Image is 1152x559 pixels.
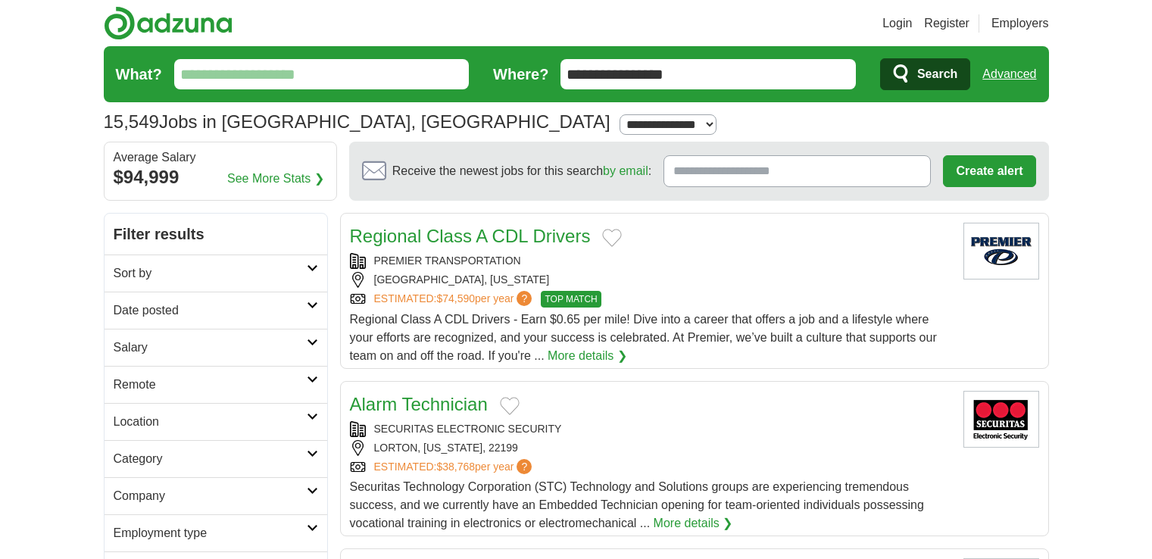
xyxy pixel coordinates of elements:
[114,301,307,320] h2: Date posted
[105,477,327,514] a: Company
[882,14,912,33] a: Login
[541,291,601,308] span: TOP MATCH
[227,170,324,188] a: See More Stats ❯
[350,272,951,288] div: [GEOGRAPHIC_DATA], [US_STATE]
[116,63,162,86] label: What?
[350,394,488,414] a: Alarm Technician
[374,291,535,308] a: ESTIMATED:$74,590per year?
[493,63,548,86] label: Where?
[114,413,307,431] h2: Location
[500,397,520,415] button: Add to favorite jobs
[114,376,307,394] h2: Remote
[114,164,327,191] div: $94,999
[350,313,937,362] span: Regional Class A CDL Drivers - Earn $0.65 per mile! Dive into a career that offers a job and a li...
[104,6,233,40] img: Adzuna logo
[105,440,327,477] a: Category
[114,151,327,164] div: Average Salary
[104,108,159,136] span: 15,549
[374,255,521,267] a: PREMIER TRANSPORTATION
[114,487,307,505] h2: Company
[602,229,622,247] button: Add to favorite jobs
[654,514,733,532] a: More details ❯
[517,459,532,474] span: ?
[114,264,307,283] h2: Sort by
[917,59,957,89] span: Search
[114,339,307,357] h2: Salary
[105,514,327,551] a: Employment type
[603,164,648,177] a: by email
[924,14,969,33] a: Register
[105,403,327,440] a: Location
[104,111,610,132] h1: Jobs in [GEOGRAPHIC_DATA], [GEOGRAPHIC_DATA]
[548,347,627,365] a: More details ❯
[114,450,307,468] h2: Category
[350,440,951,456] div: LORTON, [US_STATE], 22199
[982,59,1036,89] a: Advanced
[105,214,327,255] h2: Filter results
[963,223,1039,279] img: Premier Transportation logo
[374,459,535,475] a: ESTIMATED:$38,768per year?
[114,524,307,542] h2: Employment type
[105,255,327,292] a: Sort by
[350,226,591,246] a: Regional Class A CDL Drivers
[880,58,970,90] button: Search
[105,366,327,403] a: Remote
[436,461,475,473] span: $38,768
[105,292,327,329] a: Date posted
[517,291,532,306] span: ?
[436,292,475,304] span: $74,590
[392,162,651,180] span: Receive the newest jobs for this search :
[105,329,327,366] a: Salary
[374,423,562,435] a: SECURITAS ELECTRONIC SECURITY
[963,391,1039,448] img: Securitas Electronic Security logo
[350,480,924,529] span: Securitas Technology Corporation (STC) Technology and Solutions groups are experiencing tremendou...
[943,155,1035,187] button: Create alert
[991,14,1049,33] a: Employers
